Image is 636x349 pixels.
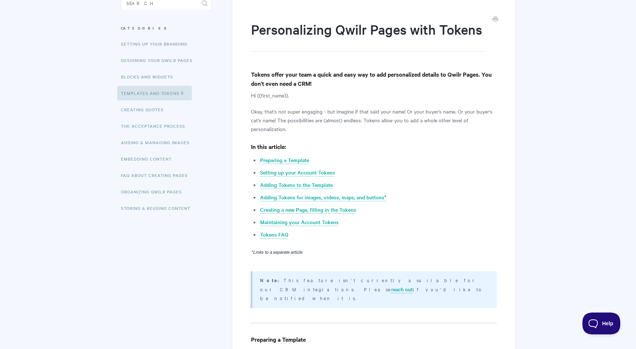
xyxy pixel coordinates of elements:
[121,53,198,68] a: Designing Your Qwilr Pages
[260,276,487,302] p: This feature isn't currently available for our CRM integrations. Please if you'd like to be notif...
[391,285,412,294] a: reach out
[260,193,386,202] a: Adding Tokens for images, videos, maps, and buttons*
[260,156,309,164] a: Preparing a Template
[260,218,338,226] a: Maintaining your Account Tokens
[121,152,177,166] a: Embedding Content
[260,277,283,284] strong: Note:
[251,142,496,151] h4: In this article:
[121,102,169,117] a: Creating Quotes
[260,169,335,177] a: Setting up your Account Tokens
[260,181,332,189] a: Adding Tokens to the Template
[121,119,191,133] a: The Acceptance Process
[121,168,193,183] a: FAQ About Creating Pages
[117,86,192,100] a: Templates and Tokens
[121,69,179,84] a: Blocks and Widgets
[121,201,196,215] a: Storing & Reusing Content
[251,20,485,51] h1: Personalizing Qwilr Pages with Tokens
[260,206,356,214] a: Creating a new Page, filling in the Tokens
[582,312,621,334] iframe: Toggle Customer Support
[251,335,496,344] h4: Preparing a Template
[251,107,496,133] p: Okay, that's not super engaging - but imagine if that said your name! Or your buyer's name. Or yo...
[121,37,193,51] a: Setting up your Branding
[251,248,302,255] em: *Links to a separate article
[121,22,212,35] h3: Categories
[121,184,187,199] a: Organizing Qwilr Pages
[492,16,498,24] a: Print this Article
[260,231,288,239] a: Tokens FAQ
[251,91,496,100] p: Hi {{first_name}}.
[121,135,195,150] a: Adding & Managing Images
[251,70,496,88] h4: Tokens offer your team a quick and easy way to add personalized details to Qwilr Pages. You don't...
